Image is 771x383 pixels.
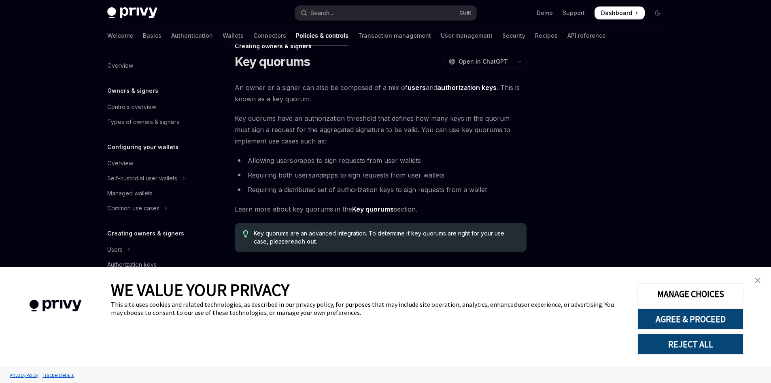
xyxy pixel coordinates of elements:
[107,7,157,19] img: dark logo
[111,300,625,317] div: This site uses cookies and related technologies, as described in our privacy policy, for purposes...
[171,26,213,45] a: Authentication
[310,8,333,18] div: Search...
[101,186,204,201] a: Managed wallets
[107,142,178,152] h5: Configuring your wallets
[107,86,158,96] h5: Owners & signers
[295,6,476,20] button: Open search
[101,242,204,257] button: Toggle Users section
[107,117,179,127] div: Types of owners & signers
[107,260,157,270] div: Authorization keys
[235,184,527,195] li: Requiring a distributed set of authorization keys to sign requests from a wallet
[40,368,76,382] a: Tracker Details
[441,26,493,45] a: User management
[651,6,664,19] button: Toggle dark mode
[352,205,394,214] a: Key quorums
[107,173,177,183] div: Self-custodial user wallets
[243,230,249,238] svg: Tip
[101,171,204,186] button: Toggle Self-custodial user wallets section
[637,283,743,304] button: MANAGE CHOICES
[296,26,348,45] a: Policies & controls
[637,334,743,355] button: REJECT ALL
[253,26,286,45] a: Connectors
[537,9,553,17] a: Demo
[235,54,310,69] h1: Key quorums
[750,272,766,289] a: close banner
[107,203,159,213] div: Common use cases
[444,55,513,68] button: Open in ChatGPT
[459,10,472,16] span: Ctrl K
[755,278,760,283] img: close banner
[101,156,204,171] a: Overview
[101,58,204,73] a: Overview
[107,26,133,45] a: Welcome
[107,102,156,112] div: Controls overview
[143,26,161,45] a: Basics
[459,58,508,66] span: Open in ChatGPT
[595,6,645,19] a: Dashboard
[293,156,299,165] em: or
[101,115,204,129] a: Types of owners & signers
[288,238,316,245] a: reach out
[235,82,527,105] span: An owner or a signer can also be composed of a mix of and . This is known as a key quorum.
[235,203,527,215] span: Learn more about key quorums in the section.
[312,171,323,179] em: and
[601,9,632,17] span: Dashboard
[502,26,525,45] a: Security
[107,229,184,238] h5: Creating owners & signers
[535,26,558,45] a: Recipes
[107,61,133,71] div: Overview
[101,201,204,216] button: Toggle Common use cases section
[358,26,431,45] a: Transaction management
[101,257,204,272] a: Authorization keys
[107,245,123,255] div: Users
[223,26,244,45] a: Wallets
[235,42,527,50] div: Creating owners & signers
[12,288,99,323] img: company logo
[637,308,743,330] button: AGREE & PROCEED
[408,83,426,92] a: users
[567,26,606,45] a: API reference
[235,155,527,166] li: Allowing users apps to sign requests from user wallets
[107,158,133,168] div: Overview
[8,368,40,382] a: Privacy Policy
[107,188,153,198] div: Managed wallets
[437,83,497,92] a: authorization keys
[235,113,527,147] span: Key quorums have an authorization threshold that defines how many keys in the quorum must sign a ...
[111,279,289,300] span: WE VALUE YOUR PRIVACY
[235,169,527,181] li: Requiring both users apps to sign requests from user wallets
[101,100,204,114] a: Controls overview
[254,229,518,246] span: Key quorums are an advanced integration. To determine if key quorums are right for your use case,...
[563,9,585,17] a: Support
